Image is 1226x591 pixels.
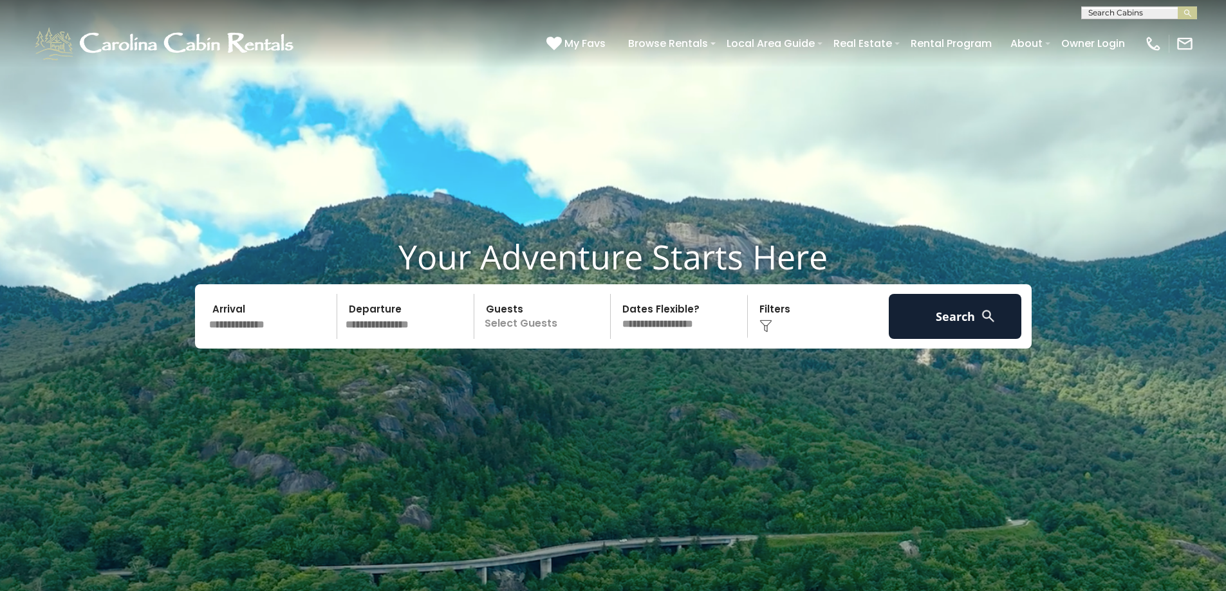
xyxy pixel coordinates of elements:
[1144,35,1162,53] img: phone-regular-white.png
[1055,32,1131,55] a: Owner Login
[622,32,714,55] a: Browse Rentals
[478,294,611,339] p: Select Guests
[759,320,772,332] img: filter--v1.png
[10,237,1216,277] h1: Your Adventure Starts Here
[889,294,1022,339] button: Search
[1176,35,1194,53] img: mail-regular-white.png
[904,32,998,55] a: Rental Program
[32,24,299,63] img: White-1-1-2.png
[546,35,609,52] a: My Favs
[827,32,898,55] a: Real Estate
[1004,32,1049,55] a: About
[980,308,996,324] img: search-regular-white.png
[720,32,821,55] a: Local Area Guide
[564,35,606,51] span: My Favs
